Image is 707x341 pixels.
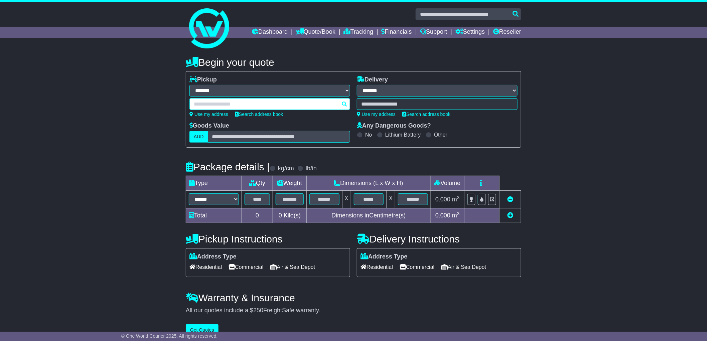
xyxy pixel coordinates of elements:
[420,27,447,38] a: Support
[278,165,294,172] label: kg/cm
[306,165,317,172] label: lb/in
[235,112,283,117] a: Search address book
[189,131,208,143] label: AUD
[189,253,237,261] label: Address Type
[431,176,464,191] td: Volume
[387,191,395,208] td: x
[452,212,460,219] span: m
[253,307,263,314] span: 250
[186,161,270,172] h4: Package details |
[357,233,521,244] h4: Delivery Instructions
[382,27,412,38] a: Financials
[441,262,486,272] span: Air & Sea Depot
[279,212,282,219] span: 0
[400,262,434,272] span: Commercial
[434,132,447,138] label: Other
[435,212,450,219] span: 0.000
[189,112,228,117] a: Use my address
[273,208,307,223] td: Kilo(s)
[186,176,242,191] td: Type
[435,196,450,203] span: 0.000
[189,122,229,130] label: Goods Value
[402,112,450,117] a: Search address book
[306,208,431,223] td: Dimensions in Centimetre(s)
[186,57,521,68] h4: Begin your quote
[189,98,350,110] typeahead: Please provide city
[252,27,288,38] a: Dashboard
[342,191,351,208] td: x
[357,76,388,83] label: Delivery
[242,176,273,191] td: Qty
[229,262,263,272] span: Commercial
[361,262,393,272] span: Residential
[385,132,421,138] label: Lithium Battery
[121,333,218,339] span: © One World Courier 2025. All rights reserved.
[361,253,408,261] label: Address Type
[242,208,273,223] td: 0
[296,27,335,38] a: Quote/Book
[357,112,396,117] a: Use my address
[457,195,460,200] sup: 3
[189,262,222,272] span: Residential
[357,122,431,130] label: Any Dangerous Goods?
[365,132,372,138] label: No
[189,76,217,83] label: Pickup
[507,196,513,203] a: Remove this item
[306,176,431,191] td: Dimensions (L x W x H)
[507,212,513,219] a: Add new item
[452,196,460,203] span: m
[186,208,242,223] td: Total
[270,262,315,272] span: Air & Sea Depot
[186,292,521,303] h4: Warranty & Insurance
[273,176,307,191] td: Weight
[186,233,350,244] h4: Pickup Instructions
[455,27,485,38] a: Settings
[186,324,219,336] button: Get Quotes
[186,307,521,314] div: All our quotes include a $ FreightSafe warranty.
[457,211,460,216] sup: 3
[344,27,373,38] a: Tracking
[493,27,521,38] a: Reseller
